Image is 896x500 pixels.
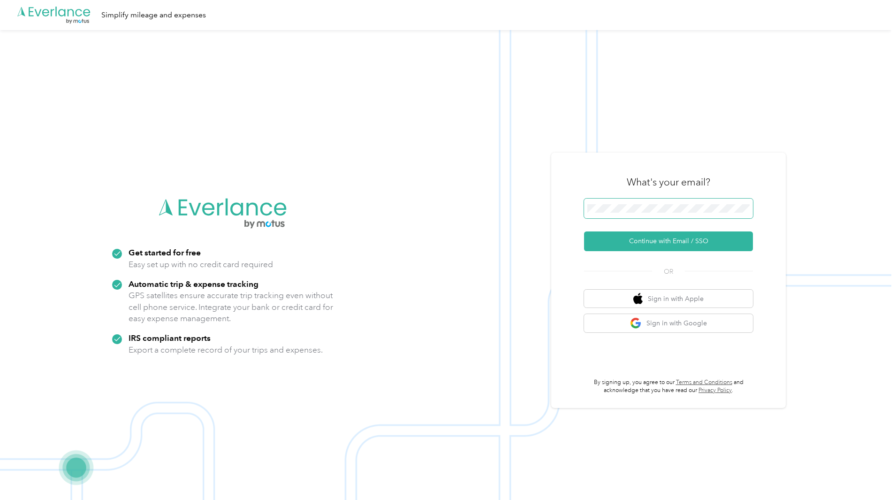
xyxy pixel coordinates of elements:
button: google logoSign in with Google [584,314,753,332]
div: Simplify mileage and expenses [101,9,206,21]
h3: What's your email? [627,176,710,189]
p: Export a complete record of your trips and expenses. [129,344,323,356]
a: Terms and Conditions [676,379,732,386]
a: Privacy Policy [699,387,732,394]
strong: Get started for free [129,247,201,257]
strong: IRS compliant reports [129,333,211,343]
span: OR [652,267,685,277]
p: GPS satellites ensure accurate trip tracking even without cell phone service. Integrate your bank... [129,290,334,324]
img: google logo [630,317,642,329]
button: Continue with Email / SSO [584,231,753,251]
p: Easy set up with no credit card required [129,259,273,270]
strong: Automatic trip & expense tracking [129,279,258,289]
img: apple logo [633,293,643,305]
p: By signing up, you agree to our and acknowledge that you have read our . [584,378,753,395]
button: apple logoSign in with Apple [584,290,753,308]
